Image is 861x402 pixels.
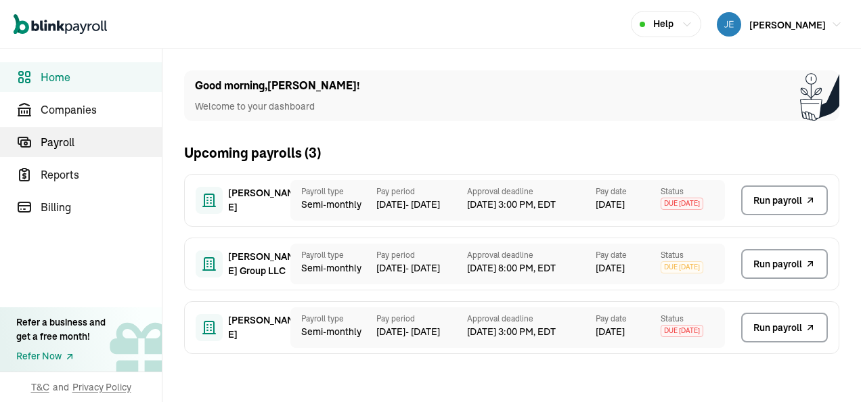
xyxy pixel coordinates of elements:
span: Approval deadline [467,249,596,261]
span: Pay period [376,185,467,198]
span: T&C [31,380,49,394]
span: Help [653,17,674,31]
span: Pay date [596,249,660,261]
span: and [53,380,69,394]
img: Plant illustration [800,70,839,121]
button: [PERSON_NAME] [711,9,847,39]
div: Refer a business and get a free month! [16,315,106,344]
span: Pay date [596,185,660,198]
span: Reports [41,166,162,183]
span: [PERSON_NAME] [749,19,826,31]
span: [PERSON_NAME] Group LLC [228,250,296,278]
span: Status [661,313,725,325]
span: Status [661,185,725,198]
a: Refer Now [16,349,106,363]
a: Run payroll [741,185,828,215]
span: Payroll [41,134,162,150]
span: [PERSON_NAME] [228,186,296,215]
span: [DATE] - [DATE] [376,198,467,212]
h1: Good morning , [PERSON_NAME] ! [195,78,360,94]
span: Approval deadline [467,185,596,198]
h2: Upcoming payrolls ( 3 ) [184,143,321,163]
span: Status [661,249,725,261]
span: [DATE] 8:00 PM, EDT [467,261,596,275]
span: [DATE] - [DATE] [376,261,467,275]
span: Due [DATE] [661,198,703,210]
span: Approval deadline [467,313,596,325]
a: Run payroll [741,249,828,279]
span: Privacy Policy [72,380,131,394]
span: Payroll type [301,249,366,261]
span: [DATE] [596,261,625,275]
span: Due [DATE] [661,325,703,337]
span: [DATE] [596,198,625,212]
nav: Global [14,5,107,44]
iframe: Chat Widget [793,337,861,402]
span: [DATE] 3:00 PM, EDT [467,325,596,339]
span: [DATE] [596,325,625,339]
span: [DATE] - [DATE] [376,325,467,339]
span: Payroll type [301,313,366,325]
span: Pay date [596,313,660,325]
a: Run payroll [741,313,828,342]
span: Billing [41,199,162,215]
span: Semi-monthly [301,325,366,339]
p: Welcome to your dashboard [195,99,360,114]
span: Due [DATE] [661,261,703,273]
span: Semi-monthly [301,261,366,275]
span: Run payroll [753,257,802,271]
span: Payroll type [301,185,366,198]
button: Help [631,11,701,37]
span: Run payroll [753,194,802,208]
span: Run payroll [753,321,802,335]
span: Companies [41,102,162,118]
span: Home [41,69,162,85]
span: Semi-monthly [301,198,366,212]
span: Pay period [376,249,467,261]
span: [PERSON_NAME] [228,313,296,342]
span: [DATE] 3:00 PM, EDT [467,198,596,212]
span: Pay period [376,313,467,325]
